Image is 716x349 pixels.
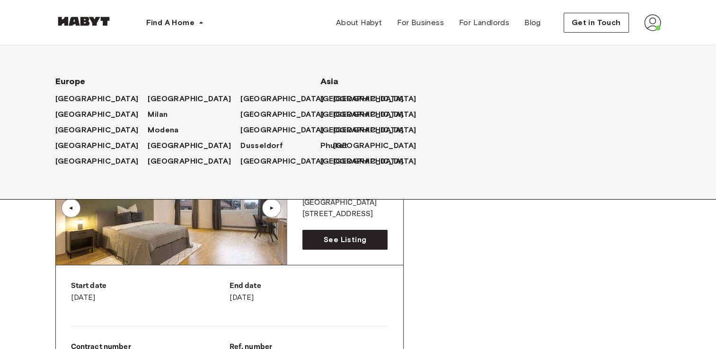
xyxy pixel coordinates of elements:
span: [GEOGRAPHIC_DATA] [320,124,404,136]
span: [GEOGRAPHIC_DATA] [55,124,139,136]
a: [GEOGRAPHIC_DATA] [240,156,333,167]
a: Modena [148,124,188,136]
span: Get in Touch [572,17,621,28]
button: Find A Home [139,13,212,32]
span: [GEOGRAPHIC_DATA] [55,140,139,151]
span: [GEOGRAPHIC_DATA] [240,156,324,167]
span: [GEOGRAPHIC_DATA] [55,156,139,167]
span: [GEOGRAPHIC_DATA] [148,156,231,167]
span: Dusseldorf [240,140,283,151]
a: [GEOGRAPHIC_DATA] [320,93,413,105]
a: [GEOGRAPHIC_DATA] [55,156,148,167]
a: [GEOGRAPHIC_DATA] [320,109,413,120]
span: [GEOGRAPHIC_DATA] [333,140,416,151]
span: For Landlords [459,17,509,28]
span: For Business [397,17,444,28]
a: [GEOGRAPHIC_DATA] [55,124,148,136]
img: Image of the room [56,151,287,265]
a: For Landlords [451,13,517,32]
div: ▲ [267,205,276,211]
a: [GEOGRAPHIC_DATA] [333,124,426,136]
a: [GEOGRAPHIC_DATA] [148,140,240,151]
span: Phuket [320,140,347,151]
span: [GEOGRAPHIC_DATA] [148,93,231,105]
span: Modena [148,124,178,136]
span: About Habyt [336,17,382,28]
span: Find A Home [146,17,194,28]
a: Milan [148,109,177,120]
a: For Business [389,13,451,32]
span: Europe [55,76,290,87]
a: [GEOGRAPHIC_DATA] [55,140,148,151]
span: [GEOGRAPHIC_DATA] [55,109,139,120]
p: Start date [71,280,230,292]
span: [GEOGRAPHIC_DATA] [320,109,404,120]
span: [GEOGRAPHIC_DATA] [55,93,139,105]
span: [GEOGRAPHIC_DATA] [240,109,324,120]
p: [STREET_ADDRESS] [302,209,388,220]
a: [GEOGRAPHIC_DATA] [55,109,148,120]
a: [GEOGRAPHIC_DATA] [240,124,333,136]
span: [GEOGRAPHIC_DATA] [240,93,324,105]
a: Blog [517,13,548,32]
a: Phuket [320,140,357,151]
span: Milan [148,109,168,120]
span: See Listing [324,234,366,245]
img: avatar [644,14,661,31]
a: Dusseldorf [240,140,292,151]
div: [DATE] [71,280,230,303]
a: [GEOGRAPHIC_DATA] [240,93,333,105]
a: [GEOGRAPHIC_DATA] [333,156,426,167]
p: End date [230,280,388,292]
div: ▲ [66,205,76,211]
span: [GEOGRAPHIC_DATA] [320,93,404,105]
a: [GEOGRAPHIC_DATA] [240,109,333,120]
span: [GEOGRAPHIC_DATA] [148,140,231,151]
img: Habyt [55,17,112,26]
a: [GEOGRAPHIC_DATA] [333,93,426,105]
a: See Listing [302,230,388,250]
a: About Habyt [328,13,389,32]
a: [GEOGRAPHIC_DATA] [333,109,426,120]
a: [GEOGRAPHIC_DATA] [333,140,426,151]
span: [GEOGRAPHIC_DATA] [240,124,324,136]
button: Get in Touch [564,13,629,33]
a: [GEOGRAPHIC_DATA] [320,124,413,136]
div: [DATE] [230,280,388,303]
a: [GEOGRAPHIC_DATA] [148,93,240,105]
a: [GEOGRAPHIC_DATA] [320,156,413,167]
a: [GEOGRAPHIC_DATA] [55,93,148,105]
a: [GEOGRAPHIC_DATA] [148,156,240,167]
span: Blog [524,17,541,28]
span: Asia [320,76,396,87]
span: [GEOGRAPHIC_DATA] [320,156,404,167]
